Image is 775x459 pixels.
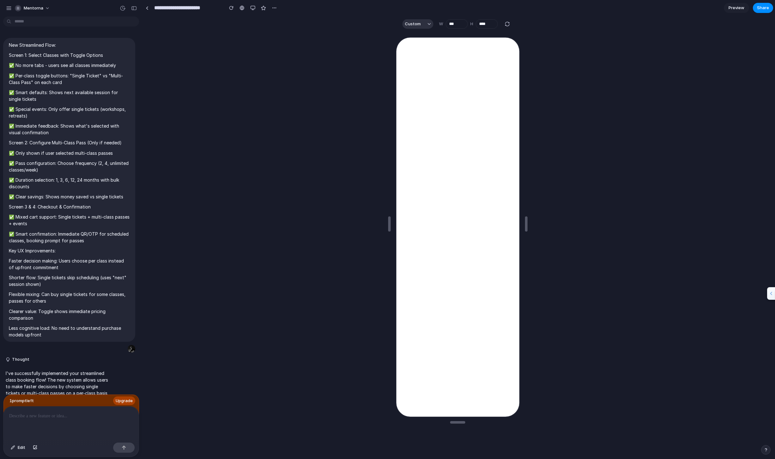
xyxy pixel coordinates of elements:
[9,72,130,86] p: ✅ Per-class toggle buttons: "Single Ticket" vs "Multi-Class Pass" on each card
[9,89,130,102] p: ✅ Smart defaults: Shows next available session for single tickets
[12,3,53,13] button: Mentorna
[9,177,130,190] p: ✅ Duration selection: 1, 3, 6, 12, 24 months with bulk discounts
[753,3,773,13] button: Share
[405,21,421,27] span: Custom
[9,398,34,404] span: 1 prompt left
[724,3,749,13] a: Preview
[9,42,130,48] p: New Streamlined Flow:
[9,308,130,321] p: Clearer value: Toggle shows immediate pricing comparison
[9,257,130,271] p: Faster decision making: Users choose per class instead of upfront commitment
[9,150,130,156] p: ✅ Only shown if user selected multi-class passes
[9,160,130,173] p: ✅ Pass configuration: Choose frequency (2, 4, unlimited classes/week)
[729,5,744,11] span: Preview
[9,247,130,254] p: Key UX Improvements:
[9,139,130,146] p: Screen 2: Configure Multi-Class Pass (Only if needed)
[757,5,769,11] span: Share
[8,443,28,453] button: Edit
[6,370,111,410] p: I've successfully implemented your streamlined class booking flow! The new system allows users to...
[9,291,130,304] p: Flexible mixing: Can buy single tickets for some classes, passes for others
[9,325,130,338] p: Less cognitive load: No need to understand purchase models upfront
[9,193,130,200] p: ✅ Clear savings: Shows money saved vs single tickets
[9,231,130,244] p: ✅ Smart confirmation: Immediate QR/OTP for scheduled classes, booking prompt for passes
[113,396,135,405] button: Upgrade
[9,62,130,69] p: ✅ No more tabs - users see all classes immediately
[439,21,443,27] label: W
[24,5,43,11] span: Mentorna
[116,398,133,404] span: Upgrade
[9,274,130,287] p: Shorter flow: Single tickets skip scheduling (uses "next" session shown)
[18,444,25,451] span: Edit
[9,214,130,227] p: ✅ Mixed cart support: Single tickets + multi-class passes + events
[470,21,473,27] label: H
[402,19,433,29] button: Custom
[9,203,130,210] p: Screen 3 & 4: Checkout & Confirmation
[9,123,130,136] p: ✅ Immediate feedback: Shows what's selected with visual confirmation
[9,52,130,58] p: Screen 1: Select Classes with Toggle Options
[9,106,130,119] p: ✅ Special events: Only offer single tickets (workshops, retreats)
